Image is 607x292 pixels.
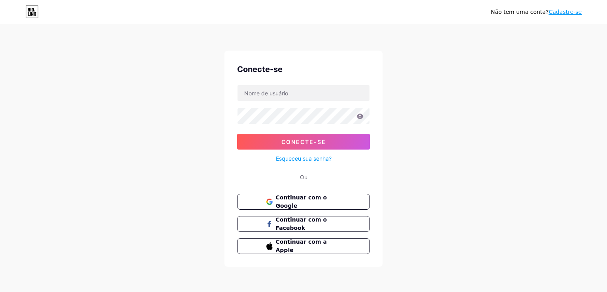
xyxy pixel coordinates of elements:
[281,138,326,145] font: Conecte-se
[276,154,332,163] a: Esqueceu sua senha?
[237,238,370,254] button: Continuar com a Apple
[237,216,370,232] button: Continuar com o Facebook
[276,239,327,253] font: Continuar com a Apple
[276,194,327,209] font: Continuar com o Google
[237,134,370,150] button: Conecte-se
[238,85,369,101] input: Nome de usuário
[276,155,332,162] font: Esqueceu sua senha?
[276,216,327,231] font: Continuar com o Facebook
[549,9,582,15] a: Cadastre-se
[300,174,307,180] font: Ou
[237,194,370,210] button: Continuar com o Google
[237,64,283,74] font: Conecte-se
[491,9,549,15] font: Não tem uma conta?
